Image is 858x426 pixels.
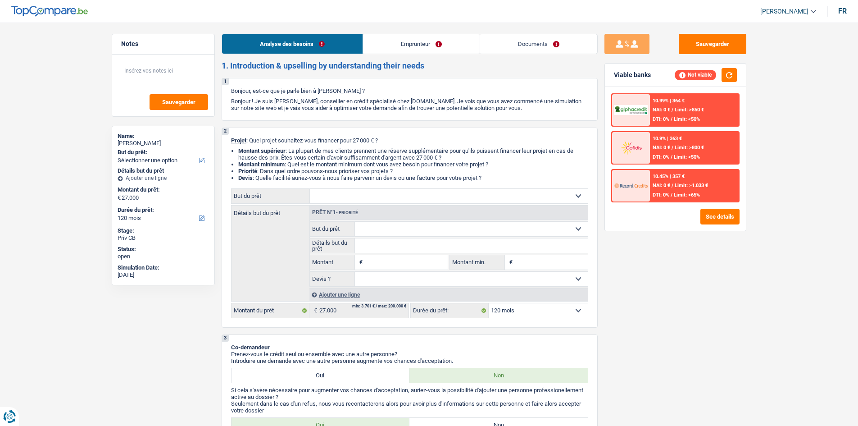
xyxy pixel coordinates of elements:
[231,137,246,144] span: Projet
[310,255,355,270] label: Montant
[222,128,229,135] div: 2
[838,7,847,15] div: fr
[653,183,670,188] span: NAI: 0 €
[118,175,209,181] div: Ajouter une ligne
[231,387,588,400] p: Si cela s'avère nécessaire pour augmenter vos chances d'acceptation, auriez-vous la possibilité d...
[150,94,208,110] button: Sauvegarder
[222,34,363,54] a: Analyse des besoins
[118,149,207,156] label: But du prêt:
[653,116,669,122] span: DTI: 0%
[309,288,588,301] div: Ajouter une ligne
[480,34,597,54] a: Documents
[232,368,410,383] label: Oui
[671,154,672,160] span: /
[653,136,682,142] div: 10.9% | 363 €
[653,107,670,113] span: NAI: 0 €
[309,303,319,318] span: €
[675,145,704,151] span: Limit: >800 €
[675,183,708,188] span: Limit: >1.033 €
[238,147,588,161] li: : La plupart de mes clients prennent une réserve supplémentaire pour qu'ils puissent financer leu...
[674,154,700,160] span: Limit: <50%
[310,272,355,286] label: Devis ?
[653,145,670,151] span: NAI: 0 €
[614,139,648,156] img: Cofidis
[675,70,716,80] div: Not viable
[614,177,648,194] img: Record Credits
[11,6,88,17] img: TopCompare Logo
[118,186,207,193] label: Montant du prêt:
[238,168,257,174] strong: Priorité
[363,34,480,54] a: Emprunteur
[355,255,365,270] span: €
[232,303,309,318] label: Montant du prêt
[118,167,209,174] div: Détails but du prêt
[118,234,209,242] div: Priv CB
[238,161,588,168] li: : Quel est le montant minimum dont vous avez besoin pour financer votre projet ?
[238,147,286,154] strong: Montant supérieur
[162,99,195,105] span: Sauvegarder
[653,154,669,160] span: DTI: 0%
[310,238,355,253] label: Détails but du prêt
[118,264,209,271] div: Simulation Date:
[450,255,505,270] label: Montant min.
[700,209,740,224] button: See details
[674,192,700,198] span: Limit: <65%
[614,105,648,115] img: AlphaCredit
[671,116,672,122] span: /
[222,61,598,71] h2: 1. Introduction & upselling by understanding their needs
[679,34,746,54] button: Sauvegarder
[231,137,588,144] p: : Quel projet souhaitez-vous financer pour 27 000 € ?
[232,189,310,203] label: But du prêt
[238,161,285,168] strong: Montant minimum
[614,71,651,79] div: Viable banks
[672,145,673,151] span: /
[310,210,360,215] div: Prêt n°1
[505,255,515,270] span: €
[118,140,209,147] div: [PERSON_NAME]
[653,192,669,198] span: DTI: 0%
[336,210,358,215] span: - Priorité
[231,400,588,414] p: Seulement dans le cas d'un refus, nous vous recontacterons alors pour avoir plus d'informations s...
[118,253,209,260] div: open
[672,107,673,113] span: /
[118,194,121,202] span: €
[238,174,588,181] li: : Quelle facilité auriez-vous à nous faire parvenir un devis ou une facture pour votre projet ?
[222,335,229,342] div: 3
[238,174,253,181] span: Devis
[409,368,588,383] label: Non
[231,351,588,357] p: Prenez-vous le crédit seul ou ensemble avec une autre personne?
[118,206,207,214] label: Durée du prêt:
[231,87,588,94] p: Bonjour, est-ce que je parle bien à [PERSON_NAME] ?
[231,357,588,364] p: Introduire une demande avec une autre personne augmente vos chances d'acceptation.
[653,174,685,179] div: 10.45% | 357 €
[238,168,588,174] li: : Dans quel ordre pouvons-nous prioriser vos projets ?
[231,344,270,351] span: Co-demandeur
[674,116,700,122] span: Limit: <50%
[411,303,489,318] label: Durée du prêt:
[118,133,209,140] div: Name:
[231,98,588,111] p: Bonjour ! Je suis [PERSON_NAME], conseiller en crédit spécialisé chez [DOMAIN_NAME]. Je vois que ...
[118,227,209,234] div: Stage:
[352,304,406,308] div: min: 3.701 € / max: 200.000 €
[671,192,672,198] span: /
[121,40,205,48] h5: Notes
[310,222,355,236] label: But du prêt
[232,206,309,216] label: Détails but du prêt
[653,98,685,104] div: 10.99% | 364 €
[118,246,209,253] div: Status:
[222,78,229,85] div: 1
[118,271,209,279] div: [DATE]
[675,107,704,113] span: Limit: >850 €
[672,183,673,188] span: /
[760,8,808,15] span: [PERSON_NAME]
[753,4,816,19] a: [PERSON_NAME]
